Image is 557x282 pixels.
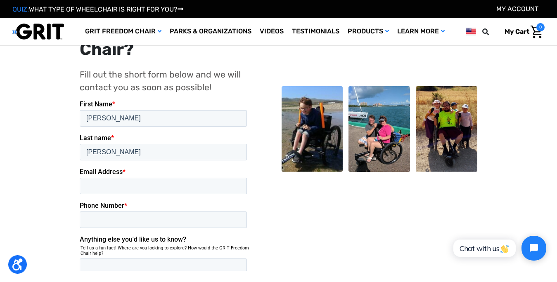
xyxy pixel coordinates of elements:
[166,18,256,45] a: Parks & Organizations
[344,18,393,45] a: Products
[486,23,498,40] input: Search
[505,28,529,35] span: My Cart
[496,5,538,13] a: Account
[531,26,543,38] img: Cart
[536,23,545,31] span: 0
[256,18,288,45] a: Videos
[80,100,250,271] iframe: Form 0
[12,5,29,13] span: QUIZ:
[12,23,64,40] img: GRIT All-Terrain Wheelchair and Mobility Equipment
[444,229,553,268] iframe: Tidio Chat
[12,5,183,13] a: QUIZ:WHAT TYPE OF WHEELCHAIR IS RIGHT FOR YOU?
[81,18,166,45] a: GRIT Freedom Chair
[393,18,449,45] a: Learn More
[288,18,344,45] a: Testimonials
[466,26,476,37] img: us.png
[80,68,250,94] p: Fill out the short form below and we will contact you as soon as possible!
[498,23,545,40] a: Cart with 0 items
